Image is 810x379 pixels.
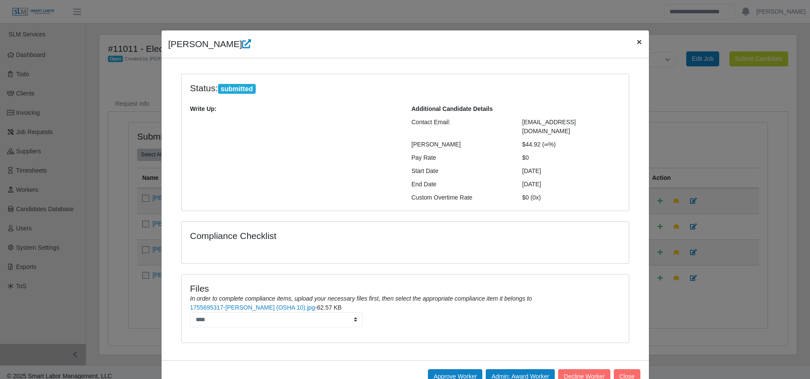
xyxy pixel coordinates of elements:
div: Pay Rate [405,153,516,162]
div: $44.92 (∞%) [516,140,627,149]
a: 1755695317-[PERSON_NAME] (OSHA 10).jpg [190,304,315,311]
div: Contact Email: [405,118,516,136]
b: Additional Candidate Details [412,105,493,112]
div: [PERSON_NAME] [405,140,516,149]
li: - [190,303,620,327]
span: [EMAIL_ADDRESS][DOMAIN_NAME] [522,119,576,134]
div: Custom Overtime Rate [405,193,516,202]
div: End Date [405,180,516,189]
span: [DATE] [522,181,541,188]
span: $0 (0x) [522,194,541,201]
h4: Compliance Checklist [190,230,472,241]
div: Start Date [405,167,516,176]
h4: [PERSON_NAME] [168,37,251,51]
b: Write Up: [190,105,217,112]
span: submitted [218,84,256,94]
div: [DATE] [516,167,627,176]
span: × [637,37,642,47]
h4: Status: [190,83,510,94]
h4: Files [190,283,620,294]
div: $0 [516,153,627,162]
i: In order to complete compliance items, upload your necessary files first, then select the appropr... [190,295,532,302]
span: 62.57 KB [317,304,342,311]
button: Close [630,30,649,53]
